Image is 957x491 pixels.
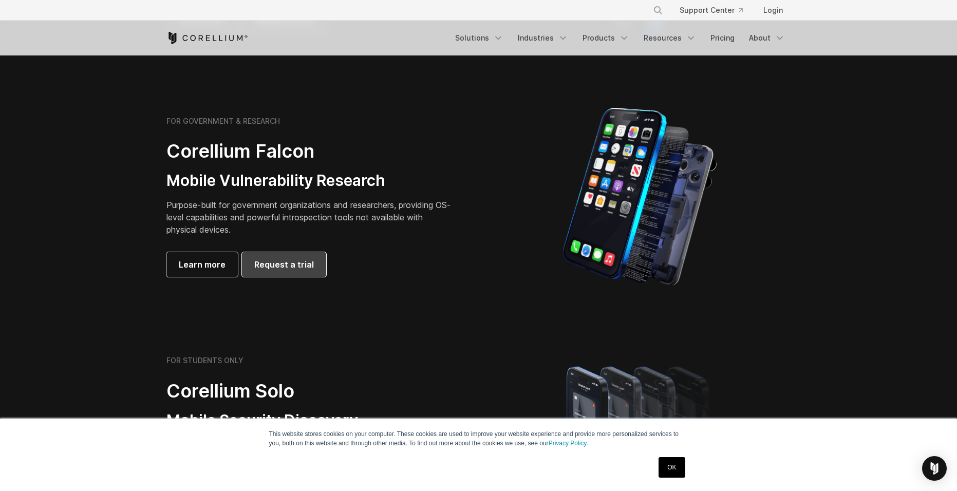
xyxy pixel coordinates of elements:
[743,29,791,47] a: About
[637,29,702,47] a: Resources
[166,171,454,191] h3: Mobile Vulnerability Research
[641,1,791,20] div: Navigation Menu
[179,258,226,271] span: Learn more
[166,199,454,236] p: Purpose-built for government organizations and researchers, providing OS-level capabilities and p...
[166,356,243,365] h6: FOR STUDENTS ONLY
[704,29,741,47] a: Pricing
[269,429,688,448] p: This website stores cookies on your computer. These cookies are used to improve your website expe...
[576,29,635,47] a: Products
[166,411,454,430] h3: Mobile Security Discovery
[562,107,717,287] img: iPhone model separated into the mechanics used to build the physical device.
[649,1,667,20] button: Search
[254,258,314,271] span: Request a trial
[671,1,751,20] a: Support Center
[449,29,510,47] a: Solutions
[755,1,791,20] a: Login
[242,252,326,277] a: Request a trial
[659,457,685,478] a: OK
[449,29,791,47] div: Navigation Menu
[512,29,574,47] a: Industries
[166,140,454,163] h2: Corellium Falcon
[166,117,280,126] h6: FOR GOVERNMENT & RESEARCH
[166,380,454,403] h2: Corellium Solo
[549,440,588,447] a: Privacy Policy.
[166,252,238,277] a: Learn more
[166,32,248,44] a: Corellium Home
[922,456,947,481] div: Open Intercom Messenger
